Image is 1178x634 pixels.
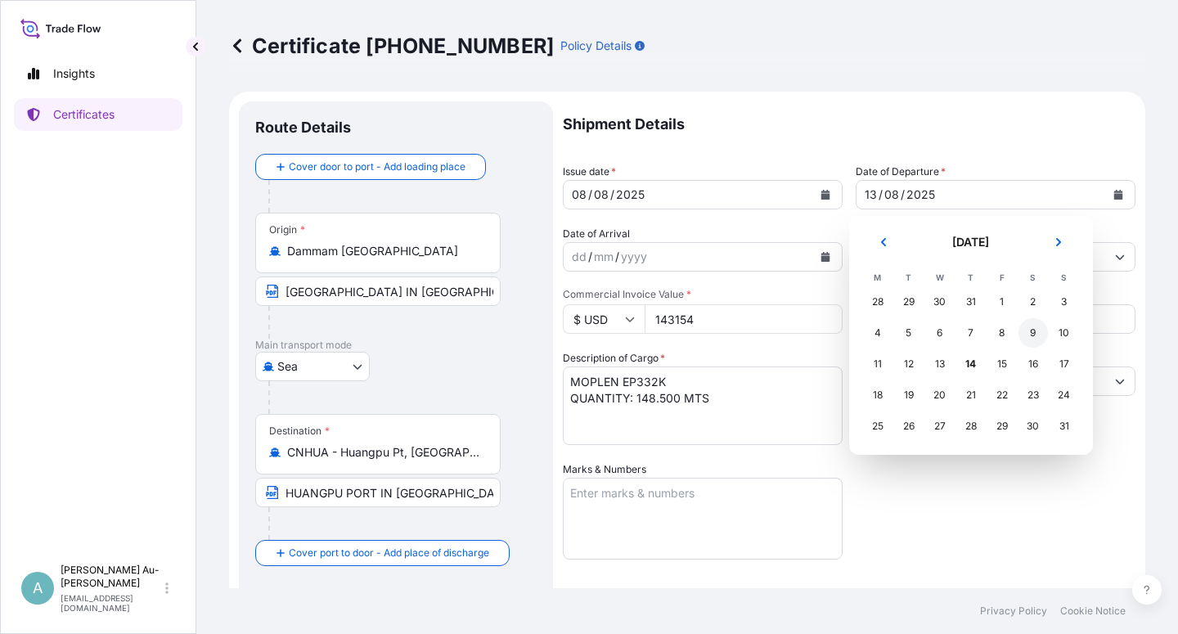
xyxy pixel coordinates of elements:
th: T [955,268,987,286]
div: Monday, 18 August 2025 [863,380,892,410]
div: Wednesday, 6 August 2025 [925,318,955,348]
th: W [924,268,955,286]
div: Sunday, 17 August 2025 [1050,349,1079,379]
div: Monday, 28 July 2025 [863,287,892,317]
th: M [862,268,893,286]
div: Saturday, 16 August 2025 [1018,349,1048,379]
h2: [DATE] [911,234,1031,250]
th: F [987,268,1018,286]
div: Sunday, 10 August 2025 [1050,318,1079,348]
div: Saturday, 30 August 2025 [1018,411,1048,441]
div: Tuesday, 19 August 2025 [894,380,924,410]
table: August 2025 [862,268,1080,442]
th: S [1018,268,1049,286]
div: Friday, 8 August 2025 [987,318,1017,348]
div: Tuesday, 5 August 2025 [894,318,924,348]
div: Friday, 22 August 2025 [987,380,1017,410]
p: Policy Details [560,38,632,54]
div: Sunday, 24 August 2025 [1050,380,1079,410]
div: August 2025 [862,229,1080,442]
div: Sunday, 31 August 2025 [1050,411,1079,441]
section: Calendar [849,216,1093,455]
th: T [893,268,924,286]
div: Sunday, 3 August 2025 [1050,287,1079,317]
div: Friday, 29 August 2025 [987,411,1017,441]
div: Wednesday, 30 July 2025 [925,287,955,317]
div: Monday, 11 August 2025 [863,349,892,379]
div: Thursday, 7 August 2025 [956,318,986,348]
div: Saturday, 2 August 2025 [1018,287,1048,317]
th: S [1049,268,1080,286]
div: Monday, 25 August 2025 [863,411,892,441]
div: Thursday, 31 July 2025 [956,287,986,317]
div: Monday, 4 August 2025 [863,318,892,348]
div: Wednesday, 20 August 2025 [925,380,955,410]
div: Saturday, 9 August 2025 [1018,318,1048,348]
div: Tuesday, 26 August 2025 [894,411,924,441]
div: Thursday, 21 August 2025 [956,380,986,410]
div: Today, Thursday, 14 August 2025 [956,349,986,379]
div: Tuesday, 12 August 2025 [894,349,924,379]
div: Wednesday, 13 August 2025 selected [925,349,955,379]
div: Wednesday, 27 August 2025 [925,411,955,441]
p: Certificate [PHONE_NUMBER] [229,33,554,59]
div: Saturday, 23 August 2025 [1018,380,1048,410]
div: Tuesday, 29 July 2025 [894,287,924,317]
button: Next [1041,229,1077,255]
div: Friday, 15 August 2025 [987,349,1017,379]
button: Previous [866,229,901,255]
div: Friday, 1 August 2025 [987,287,1017,317]
div: Thursday, 28 August 2025 [956,411,986,441]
